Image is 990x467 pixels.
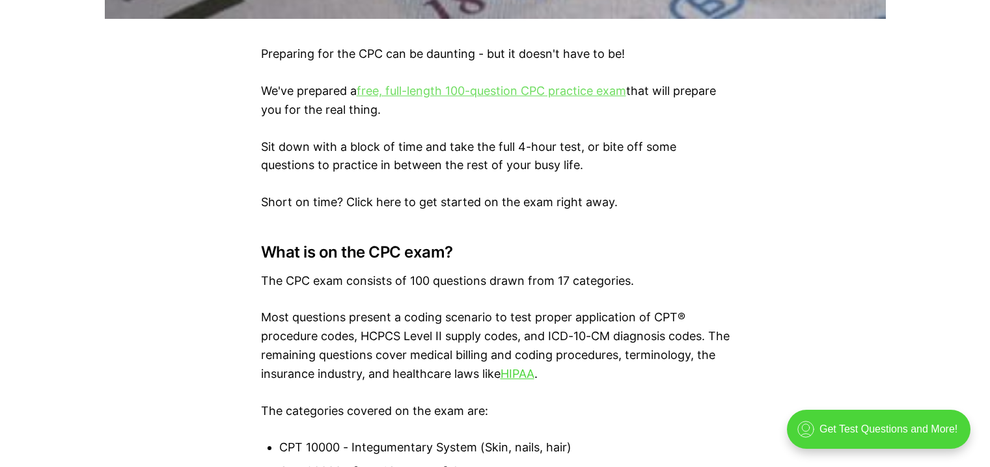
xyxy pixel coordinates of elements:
[261,45,730,64] p: Preparing for the CPC can be daunting - but it doesn't have to be!
[261,243,730,261] h3: What is on the CPC exam?
[261,272,730,291] p: The CPC exam consists of 100 questions drawn from 17 categories.
[261,402,730,421] p: The categories covered on the exam are:
[279,438,730,457] li: CPT 10000 - Integumentary System (Skin, nails, hair)
[261,138,730,176] p: Sit down with a block of time and take the full 4-hour test, or bite off some questions to practi...
[261,308,730,383] p: Most questions present a coding scenario to test proper application of CPT® procedure codes, HCPC...
[501,367,534,380] a: HIPAA
[261,82,730,120] p: We've prepared a that will prepare you for the real thing.
[261,193,730,212] p: Short on time? Click here to get started on the exam right away.
[776,403,990,467] iframe: portal-trigger
[357,84,626,98] a: free, full-length 100-question CPC practice exam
